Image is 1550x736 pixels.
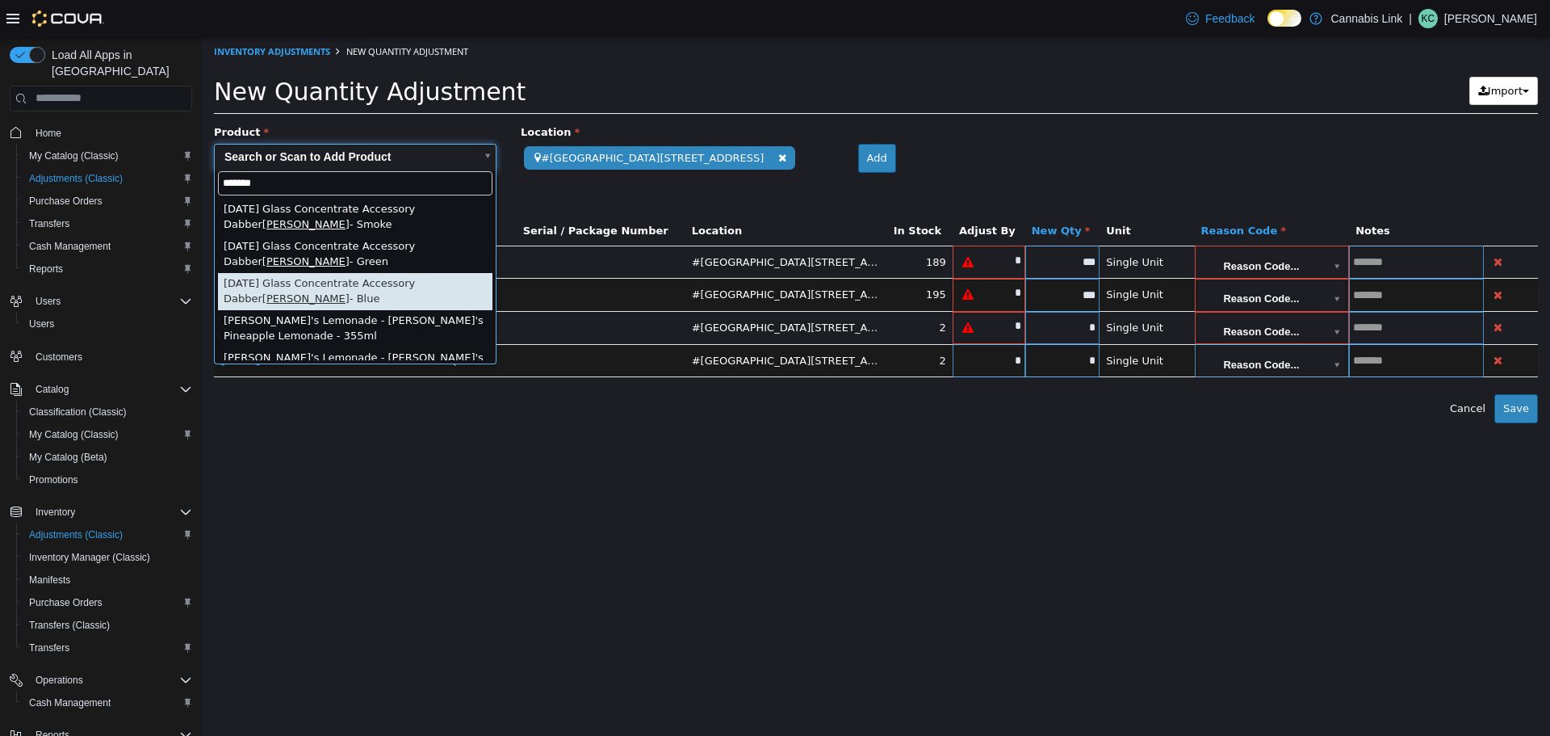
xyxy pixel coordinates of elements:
span: Classification (Classic) [23,402,192,422]
p: | [1409,9,1412,28]
button: Catalog [3,378,199,401]
button: Promotions [16,469,199,491]
span: Adjustments (Classic) [29,172,123,185]
span: Users [23,314,192,334]
span: Inventory Manager (Classic) [23,548,192,567]
a: Cash Management [23,693,117,713]
a: Feedback [1179,2,1261,35]
a: Purchase Orders [23,593,109,612]
button: Classification (Classic) [16,401,199,423]
span: Cash Management [23,693,192,713]
span: [PERSON_NAME] [61,181,148,193]
div: [PERSON_NAME]'s Lemonade - [PERSON_NAME]'s Pineapple Lemonade - 355ml [16,273,291,310]
span: Transfers (Classic) [29,619,110,632]
span: Inventory [36,506,75,519]
span: Adjustments (Classic) [23,525,192,545]
span: Purchase Orders [29,596,103,609]
span: Feedback [1205,11,1255,27]
button: Catalog [29,380,75,399]
span: [PERSON_NAME] [61,255,148,267]
span: My Catalog (Classic) [23,146,192,166]
a: My Catalog (Classic) [23,146,125,166]
div: Kayla Chow [1418,9,1438,28]
span: Customers [29,347,192,367]
span: Promotions [29,473,78,486]
button: Inventory [3,501,199,524]
p: [PERSON_NAME] [1444,9,1537,28]
a: Transfers [23,214,76,233]
a: Transfers [23,638,76,658]
span: Reports [23,259,192,279]
button: Adjustments (Classic) [16,167,199,190]
a: Cash Management [23,237,117,256]
span: Transfers [29,641,69,654]
span: Cash Management [29,240,111,253]
a: Manifests [23,570,77,590]
a: My Catalog (Beta) [23,448,114,467]
button: Cash Management [16,235,199,258]
a: Adjustments (Classic) [23,525,129,545]
span: Operations [36,674,83,687]
img: Cova [32,11,104,27]
span: Purchase Orders [23,593,192,612]
a: Transfers (Classic) [23,616,116,635]
input: Dark Mode [1267,10,1301,27]
span: Customers [36,351,82,364]
button: Inventory Manager (Classic) [16,546,199,569]
button: Transfers [16,637,199,659]
button: My Catalog (Classic) [16,145,199,167]
a: Purchase Orders [23,191,109,211]
button: Users [29,292,67,311]
button: Manifests [16,569,199,591]
button: Inventory [29,503,82,522]
span: Load All Apps in [GEOGRAPHIC_DATA] [45,47,192,79]
span: Purchase Orders [23,191,192,211]
a: Promotions [23,470,85,490]
a: Classification (Classic) [23,402,133,422]
span: Home [29,123,192,143]
p: Cannabis Link [1330,9,1402,28]
span: Transfers [23,638,192,658]
span: Adjustments (Classic) [29,528,123,541]
div: [PERSON_NAME]'s Lemonade - [PERSON_NAME]'s Original Lemonade - 355ml [16,310,291,347]
span: Inventory [29,503,192,522]
a: Adjustments (Classic) [23,169,129,188]
button: Adjustments (Classic) [16,524,199,546]
a: Customers [29,347,89,367]
a: Reports [23,259,69,279]
span: Transfers (Classic) [23,616,192,635]
span: Users [36,295,61,308]
span: My Catalog (Beta) [29,451,107,464]
span: My Catalog (Beta) [23,448,192,467]
span: Users [29,318,54,330]
span: Catalog [36,383,69,396]
a: Home [29,124,68,143]
span: Operations [29,671,192,690]
span: Manifests [29,574,70,587]
a: Users [23,314,61,334]
span: Inventory Manager (Classic) [29,551,150,564]
span: Users [29,292,192,311]
div: [DATE] Glass Concentrate Accessory Dabber - Smoke [16,162,291,199]
span: Transfers [29,217,69,230]
button: Operations [3,669,199,692]
button: Customers [3,345,199,368]
button: Users [16,313,199,335]
button: Cash Management [16,692,199,714]
span: Promotions [23,470,192,490]
span: Cash Management [29,696,111,709]
button: My Catalog (Classic) [16,423,199,446]
button: Home [3,121,199,145]
a: Inventory Manager (Classic) [23,548,157,567]
span: Manifests [23,570,192,590]
span: Catalog [29,380,192,399]
span: Reports [29,263,63,275]
button: Transfers (Classic) [16,614,199,637]
button: My Catalog (Beta) [16,446,199,469]
span: Purchase Orders [29,195,103,208]
a: My Catalog (Classic) [23,425,125,444]
span: KC [1422,9,1435,28]
button: Users [3,290,199,313]
span: My Catalog (Classic) [23,425,192,444]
